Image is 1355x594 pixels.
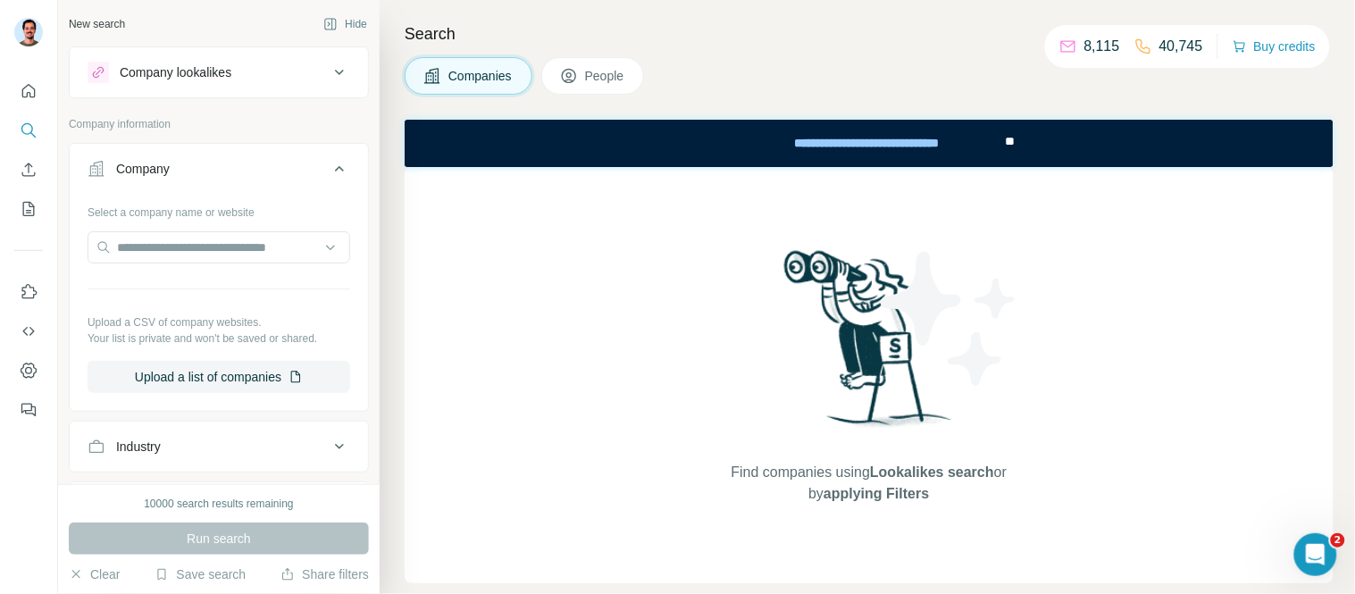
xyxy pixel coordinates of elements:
[14,75,43,107] button: Quick start
[14,193,43,225] button: My lists
[824,486,929,501] span: applying Filters
[70,147,368,197] button: Company
[14,114,43,146] button: Search
[14,315,43,347] button: Use Surfe API
[870,464,994,480] span: Lookalikes search
[116,160,170,178] div: Company
[70,51,368,94] button: Company lookalikes
[88,361,350,393] button: Upload a list of companies
[726,462,1012,505] span: Find companies using or by
[116,438,161,456] div: Industry
[405,120,1334,167] iframe: Banner
[69,565,120,583] button: Clear
[1331,533,1345,548] span: 2
[280,565,369,583] button: Share filters
[1159,36,1203,57] p: 40,745
[311,11,380,38] button: Hide
[1294,533,1337,576] iframe: Intercom live chat
[144,496,293,512] div: 10000 search results remaining
[70,425,368,468] button: Industry
[69,16,125,32] div: New search
[155,565,246,583] button: Save search
[88,330,350,347] p: Your list is private and won't be saved or shared.
[585,67,626,85] span: People
[14,394,43,426] button: Feedback
[448,67,514,85] span: Companies
[69,116,369,132] p: Company information
[88,314,350,330] p: Upload a CSV of company websites.
[14,276,43,308] button: Use Surfe on LinkedIn
[88,197,350,221] div: Select a company name or website
[14,355,43,387] button: Dashboard
[1233,34,1316,59] button: Buy credits
[405,21,1334,46] h4: Search
[869,238,1030,399] img: Surfe Illustration - Stars
[14,154,43,186] button: Enrich CSV
[120,63,231,81] div: Company lookalikes
[776,246,962,445] img: Surfe Illustration - Woman searching with binoculars
[14,18,43,46] img: Avatar
[1084,36,1120,57] p: 8,115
